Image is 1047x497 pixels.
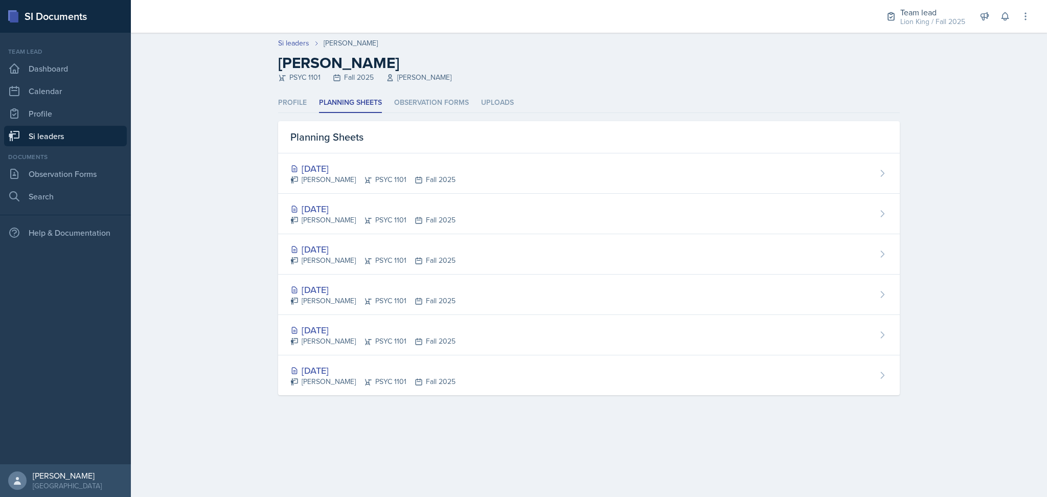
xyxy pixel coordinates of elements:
[4,186,127,207] a: Search
[290,202,456,216] div: [DATE]
[290,174,456,185] div: [PERSON_NAME] PSYC 1101 Fall 2025
[290,364,456,377] div: [DATE]
[319,93,382,113] li: Planning Sheets
[900,6,965,18] div: Team lead
[4,164,127,184] a: Observation Forms
[33,470,102,481] div: [PERSON_NAME]
[290,323,456,337] div: [DATE]
[278,93,307,113] li: Profile
[4,47,127,56] div: Team lead
[33,481,102,491] div: [GEOGRAPHIC_DATA]
[278,234,900,275] a: [DATE] [PERSON_NAME]PSYC 1101Fall 2025
[290,283,456,297] div: [DATE]
[278,54,900,72] h2: [PERSON_NAME]
[4,58,127,79] a: Dashboard
[290,376,456,387] div: [PERSON_NAME] PSYC 1101 Fall 2025
[900,16,965,27] div: Lion King / Fall 2025
[4,126,127,146] a: Si leaders
[278,194,900,234] a: [DATE] [PERSON_NAME]PSYC 1101Fall 2025
[278,72,900,83] div: PSYC 1101 Fall 2025 [PERSON_NAME]
[278,153,900,194] a: [DATE] [PERSON_NAME]PSYC 1101Fall 2025
[290,215,456,225] div: [PERSON_NAME] PSYC 1101 Fall 2025
[290,242,456,256] div: [DATE]
[290,255,456,266] div: [PERSON_NAME] PSYC 1101 Fall 2025
[290,162,456,175] div: [DATE]
[4,103,127,124] a: Profile
[4,222,127,243] div: Help & Documentation
[4,152,127,162] div: Documents
[394,93,469,113] li: Observation Forms
[4,81,127,101] a: Calendar
[481,93,514,113] li: Uploads
[278,38,309,49] a: Si leaders
[278,275,900,315] a: [DATE] [PERSON_NAME]PSYC 1101Fall 2025
[278,315,900,355] a: [DATE] [PERSON_NAME]PSYC 1101Fall 2025
[324,38,378,49] div: [PERSON_NAME]
[278,121,900,153] div: Planning Sheets
[290,336,456,347] div: [PERSON_NAME] PSYC 1101 Fall 2025
[278,355,900,395] a: [DATE] [PERSON_NAME]PSYC 1101Fall 2025
[290,296,456,306] div: [PERSON_NAME] PSYC 1101 Fall 2025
